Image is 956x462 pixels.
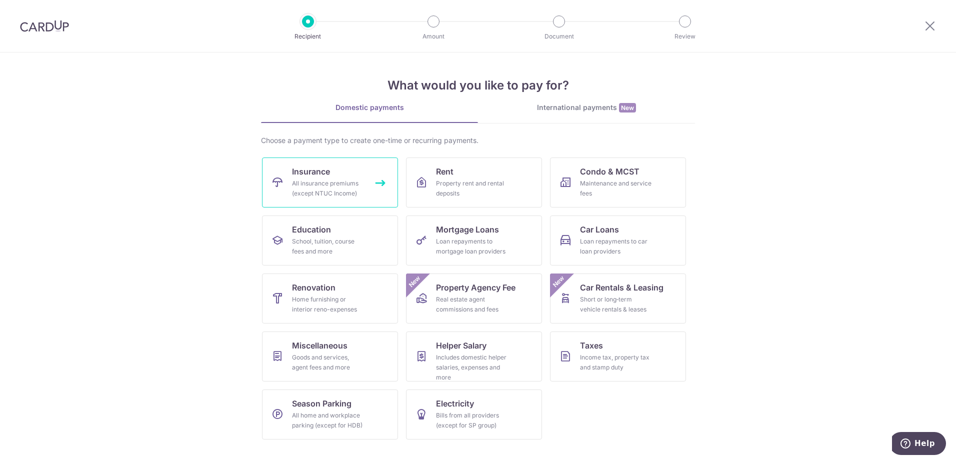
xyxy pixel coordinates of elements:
[292,352,364,372] div: Goods and services, agent fees and more
[619,103,636,112] span: New
[261,76,695,94] h4: What would you like to pay for?
[648,31,722,41] p: Review
[580,165,639,177] span: Condo & MCST
[436,236,508,256] div: Loan repayments to mortgage loan providers
[20,20,69,32] img: CardUp
[262,331,398,381] a: MiscellaneousGoods and services, agent fees and more
[436,397,474,409] span: Electricity
[406,389,542,439] a: ElectricityBills from all providers (except for SP group)
[292,281,335,293] span: Renovation
[406,331,542,381] a: Helper SalaryIncludes domestic helper salaries, expenses and more
[436,294,508,314] div: Real estate agent commissions and fees
[406,157,542,207] a: RentProperty rent and rental deposits
[550,273,686,323] a: Car Rentals & LeasingShort or long‑term vehicle rentals & leasesNew
[580,178,652,198] div: Maintenance and service fees
[406,273,542,323] a: Property Agency FeeReal estate agent commissions and feesNew
[292,236,364,256] div: School, tuition, course fees and more
[292,165,330,177] span: Insurance
[396,31,470,41] p: Amount
[292,294,364,314] div: Home furnishing or interior reno-expenses
[436,352,508,382] div: Includes domestic helper salaries, expenses and more
[262,157,398,207] a: InsuranceAll insurance premiums (except NTUC Income)
[292,339,347,351] span: Miscellaneous
[436,339,486,351] span: Helper Salary
[292,178,364,198] div: All insurance premiums (except NTUC Income)
[292,223,331,235] span: Education
[522,31,596,41] p: Document
[436,178,508,198] div: Property rent and rental deposits
[292,410,364,430] div: All home and workplace parking (except for HDB)
[262,389,398,439] a: Season ParkingAll home and workplace parking (except for HDB)
[436,410,508,430] div: Bills from all providers (except for SP group)
[478,102,695,113] div: International payments
[550,215,686,265] a: Car LoansLoan repayments to car loan providers
[550,273,567,290] span: New
[406,215,542,265] a: Mortgage LoansLoan repayments to mortgage loan providers
[406,273,423,290] span: New
[436,281,515,293] span: Property Agency Fee
[580,294,652,314] div: Short or long‑term vehicle rentals & leases
[580,339,603,351] span: Taxes
[580,281,663,293] span: Car Rentals & Leasing
[436,223,499,235] span: Mortgage Loans
[261,102,478,112] div: Domestic payments
[292,397,351,409] span: Season Parking
[580,352,652,372] div: Income tax, property tax and stamp duty
[892,432,946,457] iframe: Opens a widget where you can find more information
[261,135,695,145] div: Choose a payment type to create one-time or recurring payments.
[550,331,686,381] a: TaxesIncome tax, property tax and stamp duty
[436,165,453,177] span: Rent
[580,236,652,256] div: Loan repayments to car loan providers
[271,31,345,41] p: Recipient
[580,223,619,235] span: Car Loans
[262,273,398,323] a: RenovationHome furnishing or interior reno-expenses
[262,215,398,265] a: EducationSchool, tuition, course fees and more
[550,157,686,207] a: Condo & MCSTMaintenance and service fees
